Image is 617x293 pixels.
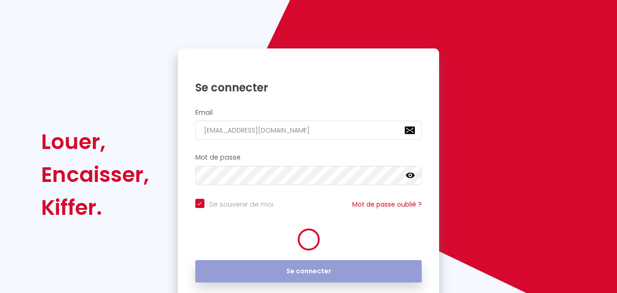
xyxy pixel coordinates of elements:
[352,200,422,209] a: Mot de passe oublié ?
[41,158,149,191] div: Encaisser,
[195,154,422,161] h2: Mot de passe
[195,260,422,283] button: Se connecter
[195,80,422,95] h1: Se connecter
[41,191,149,224] div: Kiffer.
[195,121,422,140] input: Ton Email
[41,125,149,158] div: Louer,
[195,109,422,117] h2: Email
